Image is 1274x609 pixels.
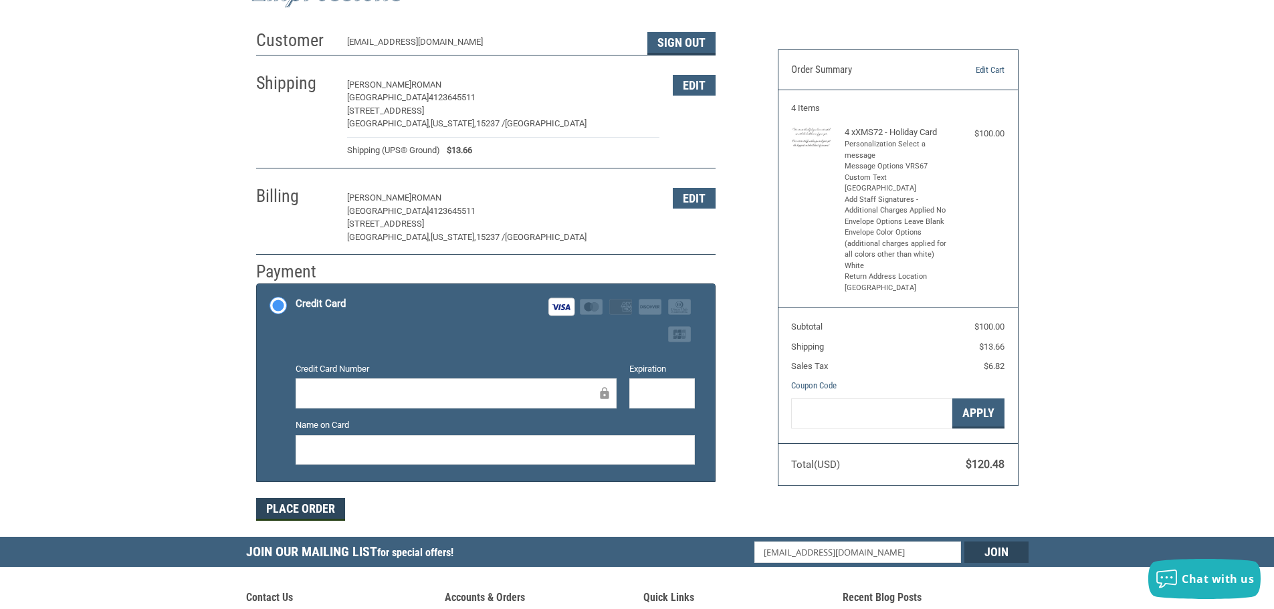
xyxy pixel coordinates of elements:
[347,106,424,116] span: [STREET_ADDRESS]
[845,271,948,293] li: Return Address Location [GEOGRAPHIC_DATA]
[431,118,476,128] span: [US_STATE],
[845,172,948,195] li: Custom Text [GEOGRAPHIC_DATA]
[429,206,475,216] span: 4123645511
[347,219,424,229] span: [STREET_ADDRESS]
[296,293,346,315] div: Credit Card
[845,195,948,217] li: Add Staff Signatures - Additional Charges Applied No
[440,144,472,157] span: $13.66
[347,92,429,102] span: [GEOGRAPHIC_DATA]
[411,80,441,90] span: ROMAN
[791,64,936,77] h3: Order Summary
[1182,572,1254,586] span: Chat with us
[505,118,587,128] span: [GEOGRAPHIC_DATA]
[754,541,961,563] input: Email
[347,118,431,128] span: [GEOGRAPHIC_DATA],
[505,232,587,242] span: [GEOGRAPHIC_DATA]
[476,232,505,242] span: 15237 /
[256,185,334,207] h2: Billing
[791,361,828,371] span: Sales Tax
[974,322,1004,332] span: $100.00
[791,380,837,390] a: Coupon Code
[791,398,952,429] input: Gift Certificate or Coupon Code
[246,537,460,571] h5: Join Our Mailing List
[476,118,505,128] span: 15237 /
[845,227,948,271] li: Envelope Color Options (additional charges applied for all colors other than white) White
[791,103,1004,114] h3: 4 Items
[845,217,948,228] li: Envelope Options Leave Blank
[845,139,948,161] li: Personalization Select a message
[791,322,823,332] span: Subtotal
[347,144,440,157] span: Shipping (UPS® Ground)
[647,32,716,55] button: Sign Out
[347,206,429,216] span: [GEOGRAPHIC_DATA]
[845,161,948,172] li: Message Options VRS67
[256,72,334,94] h2: Shipping
[431,232,476,242] span: [US_STATE],
[347,232,431,242] span: [GEOGRAPHIC_DATA],
[951,127,1004,140] div: $100.00
[445,591,631,608] h5: Accounts & Orders
[979,342,1004,352] span: $13.66
[1148,559,1261,599] button: Chat with us
[256,29,334,51] h2: Customer
[673,188,716,209] button: Edit
[246,591,432,608] h5: Contact Us
[936,64,1004,77] a: Edit Cart
[347,80,411,90] span: [PERSON_NAME]
[643,591,829,608] h5: Quick Links
[296,418,695,432] label: Name on Card
[964,541,1029,563] input: Join
[843,591,1029,608] h5: Recent Blog Posts
[296,362,617,376] label: Credit Card Number
[256,261,334,283] h2: Payment
[845,127,948,138] h4: 4 x XMS72 - Holiday Card
[256,498,345,521] button: Place Order
[411,193,441,203] span: ROMAN
[673,75,716,96] button: Edit
[952,398,1004,429] button: Apply
[347,193,411,203] span: [PERSON_NAME]
[347,35,634,55] div: [EMAIL_ADDRESS][DOMAIN_NAME]
[984,361,1004,371] span: $6.82
[429,92,475,102] span: 4123645511
[629,362,695,376] label: Expiration
[377,546,453,559] span: for special offers!
[791,342,824,352] span: Shipping
[966,458,1004,471] span: $120.48
[791,459,840,471] span: Total (USD)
